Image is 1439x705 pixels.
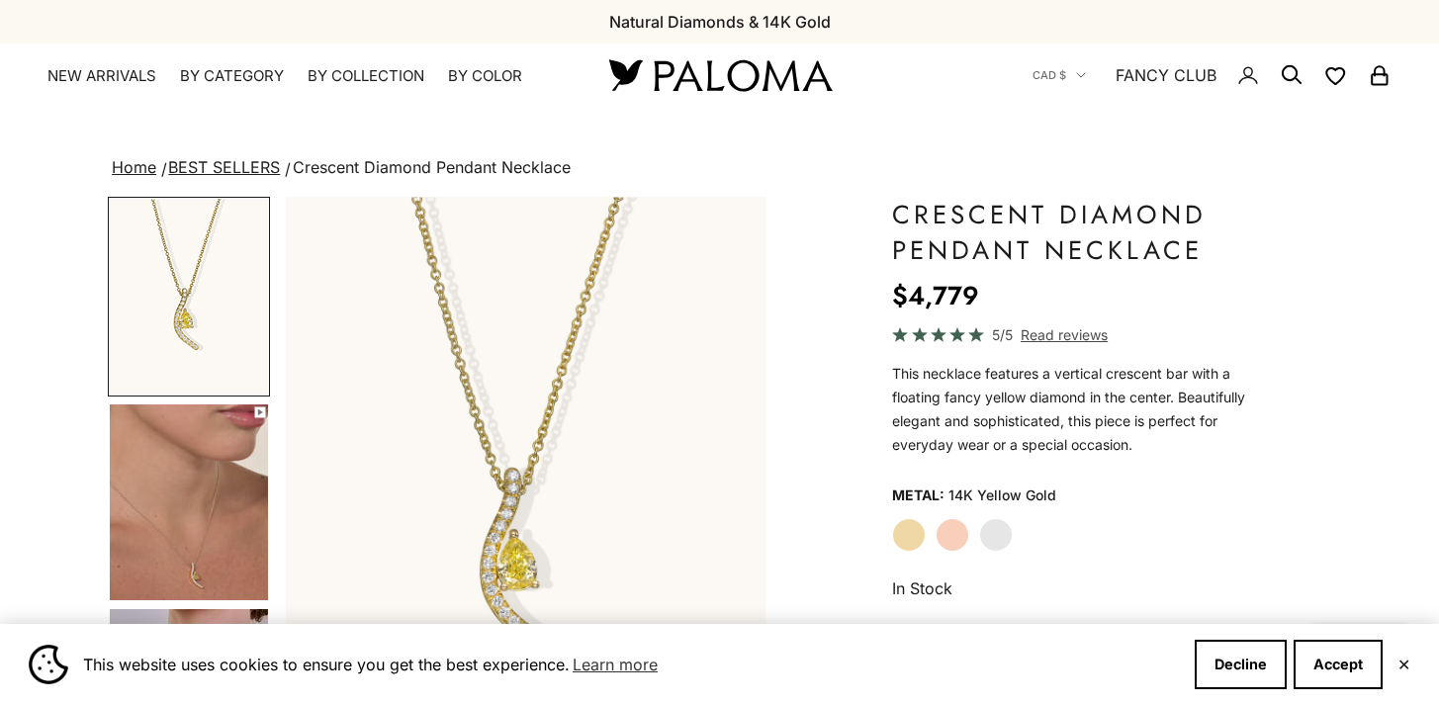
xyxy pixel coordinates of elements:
p: Natural Diamonds & 14K Gold [609,9,831,35]
button: Go to item 4 [108,402,270,602]
img: Cookie banner [29,645,68,684]
nav: Primary navigation [47,66,562,86]
sale-price: $4,779 [892,276,979,315]
h1: Crescent Diamond Pendant Necklace [892,197,1282,268]
img: #YellowGold [110,199,268,395]
a: BEST SELLERS [168,157,280,177]
button: Close [1397,659,1410,670]
a: Learn more [570,650,661,679]
button: CAD $ [1033,66,1086,84]
p: In Stock [892,575,1282,601]
button: Go to item 1 [108,197,270,397]
a: 5/5 Read reviews [892,323,1282,346]
span: 5/5 [992,323,1013,346]
a: FANCY CLUB [1116,62,1216,88]
nav: breadcrumbs [108,154,1331,182]
button: Accept [1294,640,1383,689]
a: NEW ARRIVALS [47,66,156,86]
legend: Metal: [892,481,944,510]
span: Crescent Diamond Pendant Necklace [293,157,571,177]
img: #YellowGold #RoseGold #WhiteGold [110,404,268,600]
button: Decline [1195,640,1287,689]
nav: Secondary navigation [1033,44,1392,107]
div: This necklace features a vertical crescent bar with a floating fancy yellow diamond in the center... [892,362,1282,457]
summary: By Category [180,66,284,86]
summary: By Collection [308,66,424,86]
span: CAD $ [1033,66,1066,84]
span: This website uses cookies to ensure you get the best experience. [83,650,1179,679]
span: Read reviews [1021,323,1108,346]
variant-option-value: 14K Yellow Gold [948,481,1056,510]
a: Home [112,157,156,177]
summary: By Color [448,66,522,86]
